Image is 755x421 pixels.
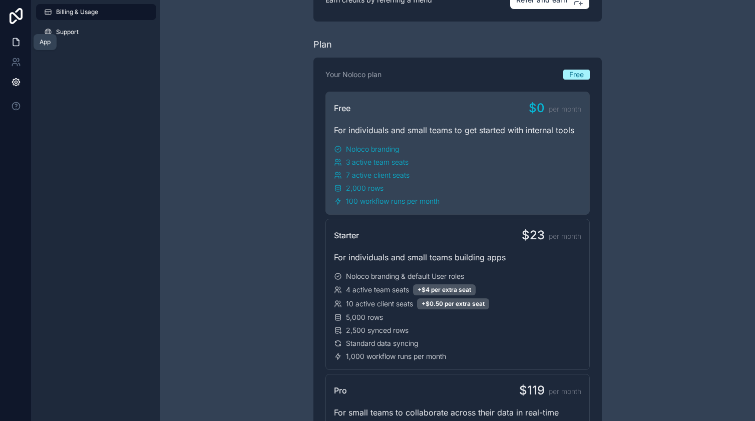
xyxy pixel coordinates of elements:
div: For individuals and small teams building apps [334,251,581,263]
span: Noloco branding & default User roles [346,271,464,281]
span: Free [569,70,584,80]
p: Your Noloco plan [325,70,382,80]
span: 7 active client seats [346,170,410,180]
span: Billing & Usage [56,8,98,16]
span: $119 [519,382,545,398]
span: Free [334,102,350,114]
div: +$4 per extra seat [413,284,476,295]
span: $23 [522,227,545,243]
span: Standard data syncing [346,338,418,348]
span: Support [56,28,79,36]
span: Noloco branding [346,144,399,154]
span: 10 active client seats [346,299,413,309]
span: 2,500 synced rows [346,325,409,335]
span: Pro [334,384,347,396]
div: Plan [313,38,332,52]
div: +$0.50 per extra seat [417,298,489,309]
span: 1,000 workflow runs per month [346,351,446,361]
span: 5,000 rows [346,312,383,322]
span: 3 active team seats [346,157,409,167]
span: 4 active team seats [346,285,409,295]
span: 100 workflow runs per month [346,196,440,206]
a: Billing & Usage [36,4,156,20]
span: per month [549,104,581,114]
span: per month [549,386,581,396]
span: $0 [529,100,545,116]
span: per month [549,231,581,241]
a: Support [36,24,156,40]
span: 2,000 rows [346,183,384,193]
span: Starter [334,229,359,241]
div: For individuals and small teams to get started with internal tools [334,124,581,136]
div: App [40,38,51,46]
div: For small teams to collaborate across their data in real-time [334,406,581,418]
